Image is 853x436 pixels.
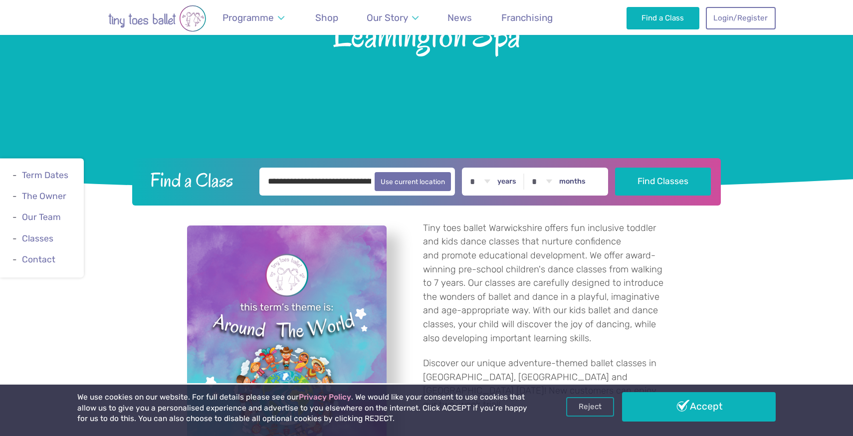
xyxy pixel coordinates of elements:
[566,397,614,416] a: Reject
[423,357,666,412] p: Discover our unique adventure-themed ballet classes in [GEOGRAPHIC_DATA], [GEOGRAPHIC_DATA] and [...
[497,177,516,186] label: years
[17,13,836,54] span: Leamington Spa
[22,213,61,222] a: Our Team
[315,12,338,23] span: Shop
[501,12,553,23] span: Franchising
[22,170,68,180] a: Term Dates
[310,6,343,29] a: Shop
[496,6,557,29] a: Franchising
[362,6,424,29] a: Our Story
[443,6,477,29] a: News
[559,177,586,186] label: months
[142,168,253,193] h2: Find a Class
[375,172,451,191] button: Use current location
[299,393,351,402] a: Privacy Policy
[706,7,776,29] a: Login/Register
[622,392,776,421] a: Accept
[423,221,666,345] p: Tiny toes ballet Warwickshire offers fun inclusive toddler and kids dance classes that nurture co...
[22,233,53,243] a: Classes
[77,5,237,32] img: tiny toes ballet
[222,12,274,23] span: Programme
[615,168,711,196] button: Find Classes
[77,392,531,425] p: We use cookies on our website. For full details please see our . We would like your consent to us...
[627,7,700,29] a: Find a Class
[22,254,55,264] a: Contact
[217,6,289,29] a: Programme
[22,192,66,202] a: The Owner
[367,12,408,23] span: Our Story
[447,12,472,23] span: News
